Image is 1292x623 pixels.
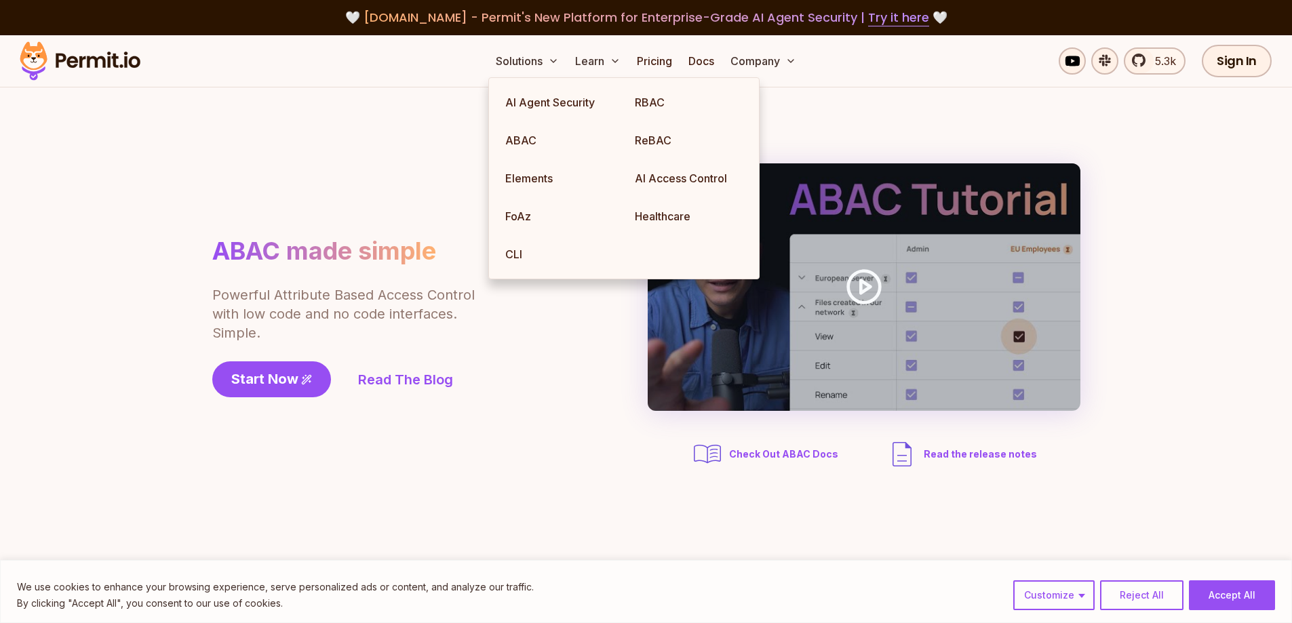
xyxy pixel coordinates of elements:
img: abac docs [691,438,724,470]
a: AI Agent Security [494,83,624,121]
a: Pricing [631,47,678,75]
span: Start Now [231,369,298,388]
a: ReBAC [624,121,753,159]
span: 5.3k [1147,53,1176,69]
a: Read the release notes [886,438,1037,470]
span: [DOMAIN_NAME] - Permit's New Platform for Enterprise-Grade AI Agent Security | [364,9,929,26]
a: Read The Blog [358,370,453,389]
a: FoAz [494,197,624,235]
div: 🤍 🤍 [33,8,1259,27]
a: Elements [494,159,624,197]
a: ABAC [494,121,624,159]
button: Company [725,47,802,75]
button: Reject All [1100,580,1183,610]
a: AI Access Control [624,159,753,197]
button: Customize [1013,580,1095,610]
a: Start Now [212,361,331,397]
a: 5.3k [1124,47,1186,75]
button: Accept All [1189,580,1275,610]
p: We use cookies to enhance your browsing experience, serve personalized ads or content, and analyz... [17,579,534,595]
span: Read the release notes [924,447,1037,461]
span: Check Out ABAC Docs [729,447,838,461]
p: By clicking "Accept All", you consent to our use of cookies. [17,595,534,611]
a: Check Out ABAC Docs [691,438,842,470]
h1: ABAC made simple [212,236,436,266]
img: description [886,438,918,470]
a: Sign In [1202,45,1272,77]
a: Healthcare [624,197,753,235]
img: Permit logo [14,38,146,84]
a: Try it here [868,9,929,26]
a: Docs [683,47,720,75]
p: Powerful Attribute Based Access Control with low code and no code interfaces. Simple. [212,285,477,342]
a: CLI [494,235,624,273]
button: Solutions [490,47,564,75]
button: Learn [570,47,626,75]
a: RBAC [624,83,753,121]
